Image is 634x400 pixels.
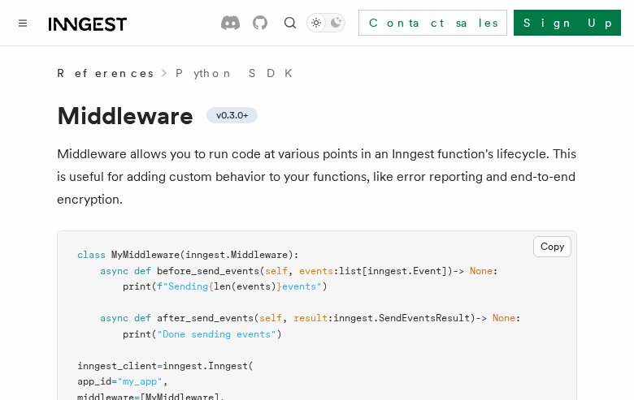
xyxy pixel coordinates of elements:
[413,265,441,277] span: Event
[276,329,282,340] span: )
[100,312,128,324] span: async
[77,376,111,387] span: app_id
[328,312,333,324] span: :
[470,265,493,277] span: None
[493,265,498,277] span: :
[533,236,571,257] button: Copy
[231,249,288,260] span: Middleware
[373,312,379,324] span: .
[214,281,231,292] span: len
[208,360,248,372] span: Inngest
[515,312,521,324] span: :
[453,265,464,277] span: ->
[123,281,151,292] span: print
[111,249,180,260] span: MyMiddleware
[514,10,621,36] a: Sign Up
[282,281,322,292] span: events"
[163,376,168,387] span: ,
[339,265,362,277] span: list
[265,265,288,277] span: self
[123,329,151,340] span: print
[180,249,185,260] span: (
[333,265,339,277] span: :
[282,312,288,324] span: ,
[151,329,157,340] span: (
[57,143,577,211] p: Middleware allows you to run code at various points in an Inngest function's lifecycle. This is u...
[407,265,413,277] span: .
[157,329,276,340] span: "Done sending events"
[362,265,367,277] span: [
[447,265,453,277] span: )
[202,360,208,372] span: .
[293,312,328,324] span: result
[259,265,265,277] span: (
[358,10,507,36] a: Contact sales
[176,65,302,81] a: Python SDK
[231,281,276,292] span: (events)
[111,376,117,387] span: =
[280,13,300,32] button: Find something...
[157,312,254,324] span: after_send_events
[57,65,153,81] span: References
[163,360,202,372] span: inngest
[77,249,106,260] span: class
[225,249,231,260] span: .
[134,265,151,277] span: def
[117,376,163,387] span: "my_app"
[333,312,373,324] span: inngest
[57,101,577,130] h1: Middleware
[157,281,163,292] span: f
[208,281,214,292] span: {
[322,281,328,292] span: )
[299,265,333,277] span: events
[157,265,259,277] span: before_send_events
[475,312,487,324] span: ->
[276,281,282,292] span: }
[379,312,475,324] span: SendEventsResult)
[259,312,282,324] span: self
[367,265,407,277] span: inngest
[77,360,157,372] span: inngest_client
[13,13,33,32] button: Toggle navigation
[134,312,151,324] span: def
[216,109,248,122] span: v0.3.0+
[151,281,157,292] span: (
[157,360,163,372] span: =
[306,13,345,32] button: Toggle dark mode
[288,265,293,277] span: ,
[100,265,128,277] span: async
[163,281,208,292] span: "Sending
[288,249,299,260] span: ):
[441,265,447,277] span: ]
[185,249,225,260] span: inngest
[254,312,259,324] span: (
[248,360,254,372] span: (
[493,312,515,324] span: None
